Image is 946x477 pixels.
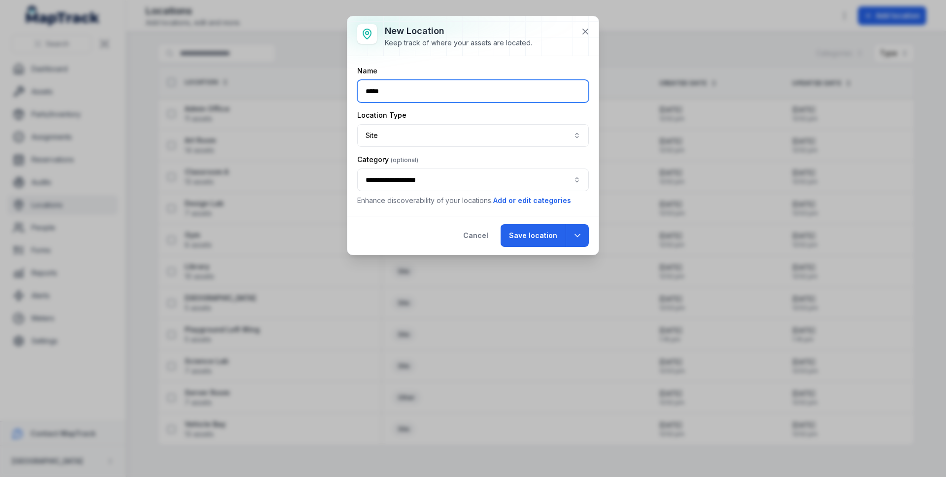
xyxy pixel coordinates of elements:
button: Site [357,124,589,147]
p: Enhance discoverability of your locations. [357,195,589,206]
div: Keep track of where your assets are located. [385,38,532,48]
button: Save location [501,224,566,247]
label: Name [357,66,377,76]
h3: New location [385,24,532,38]
button: Cancel [455,224,497,247]
label: Category [357,155,418,165]
label: Location Type [357,110,406,120]
button: Add or edit categories [493,195,572,206]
